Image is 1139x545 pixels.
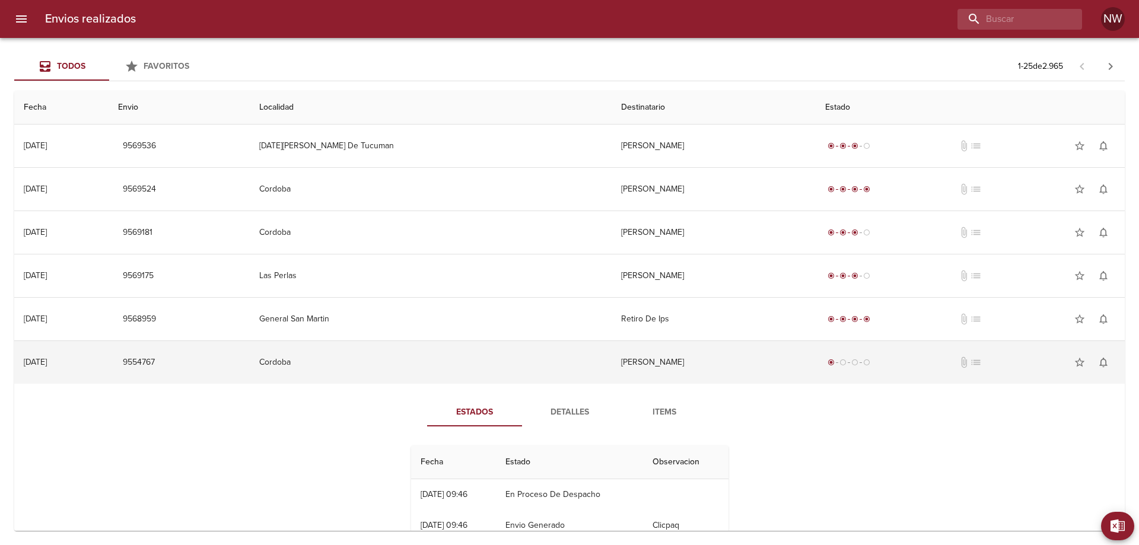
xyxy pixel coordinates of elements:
[958,313,970,325] span: No tiene documentos adjuntos
[1068,134,1092,158] button: Agregar a favoritos
[863,272,870,279] span: radio_button_unchecked
[529,405,610,420] span: Detalles
[958,356,970,368] span: No tiene documentos adjuntos
[421,489,467,499] div: [DATE] 09:46
[427,398,712,426] div: Tabs detalle de guia
[828,359,835,366] span: radio_button_checked
[643,510,728,541] td: Clicpaq
[828,142,835,149] span: radio_button_checked
[24,184,47,194] div: [DATE]
[851,359,858,366] span: radio_button_unchecked
[250,125,612,167] td: [DATE][PERSON_NAME] De Tucuman
[1068,350,1092,374] button: Agregar a favoritos
[851,315,858,323] span: radio_button_checked
[612,254,816,297] td: [PERSON_NAME]
[612,168,816,211] td: [PERSON_NAME]
[828,186,835,193] span: radio_button_checked
[123,312,156,327] span: 9568959
[970,140,982,152] span: No tiene pedido asociado
[825,313,873,325] div: Entregado
[863,142,870,149] span: radio_button_unchecked
[496,479,643,510] td: En Proceso De Despacho
[496,510,643,541] td: Envio Generado
[24,227,47,237] div: [DATE]
[24,141,47,151] div: [DATE]
[816,91,1125,125] th: Estado
[863,229,870,236] span: radio_button_unchecked
[643,445,728,479] th: Observacion
[970,356,982,368] span: No tiene pedido asociado
[411,445,496,479] th: Fecha
[45,9,136,28] h6: Envios realizados
[1074,140,1086,152] span: star_border
[863,359,870,366] span: radio_button_unchecked
[828,315,835,323] span: radio_button_checked
[825,140,873,152] div: En viaje
[958,140,970,152] span: No tiene documentos adjuntos
[851,229,858,236] span: radio_button_checked
[839,186,847,193] span: radio_button_checked
[24,270,47,281] div: [DATE]
[421,520,467,530] div: [DATE] 09:46
[24,357,47,367] div: [DATE]
[1068,177,1092,201] button: Agregar a favoritos
[118,179,161,200] button: 9569524
[250,91,612,125] th: Localidad
[1068,307,1092,331] button: Agregar a favoritos
[144,61,189,71] span: Favoritos
[851,142,858,149] span: radio_button_checked
[123,269,154,283] span: 9569175
[123,355,155,370] span: 9554767
[825,183,873,195] div: Entregado
[7,5,36,33] button: menu
[624,405,705,420] span: Items
[1074,227,1086,238] span: star_border
[825,227,873,238] div: En viaje
[1092,350,1115,374] button: Activar notificaciones
[118,135,161,157] button: 9569536
[863,186,870,193] span: radio_button_checked
[851,186,858,193] span: radio_button_checked
[1092,264,1115,288] button: Activar notificaciones
[1097,140,1109,152] span: notifications_none
[839,272,847,279] span: radio_button_checked
[1097,313,1109,325] span: notifications_none
[825,270,873,282] div: En viaje
[970,227,982,238] span: No tiene pedido asociado
[1068,221,1092,244] button: Agregar a favoritos
[1092,221,1115,244] button: Activar notificaciones
[1097,227,1109,238] span: notifications_none
[1068,60,1096,72] span: Pagina anterior
[434,405,515,420] span: Estados
[1092,307,1115,331] button: Activar notificaciones
[1097,270,1109,282] span: notifications_none
[828,272,835,279] span: radio_button_checked
[496,445,643,479] th: Estado
[250,168,612,211] td: Cordoba
[123,139,156,154] span: 9569536
[612,298,816,340] td: Retiro De Ips
[839,315,847,323] span: radio_button_checked
[1092,134,1115,158] button: Activar notificaciones
[612,125,816,167] td: [PERSON_NAME]
[828,229,835,236] span: radio_button_checked
[250,254,612,297] td: Las Perlas
[863,315,870,323] span: radio_button_checked
[970,183,982,195] span: No tiene pedido asociado
[24,314,47,324] div: [DATE]
[118,265,158,287] button: 9569175
[118,308,161,330] button: 9568959
[14,91,109,125] th: Fecha
[839,142,847,149] span: radio_button_checked
[851,272,858,279] span: radio_button_checked
[958,183,970,195] span: No tiene documentos adjuntos
[612,341,816,384] td: [PERSON_NAME]
[1101,512,1134,540] button: Exportar Excel
[1101,7,1125,31] div: Abrir información de usuario
[958,227,970,238] span: No tiene documentos adjuntos
[14,52,204,81] div: Tabs Envios
[57,61,85,71] span: Todos
[123,225,152,240] span: 9569181
[250,211,612,254] td: Cordoba
[958,270,970,282] span: No tiene documentos adjuntos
